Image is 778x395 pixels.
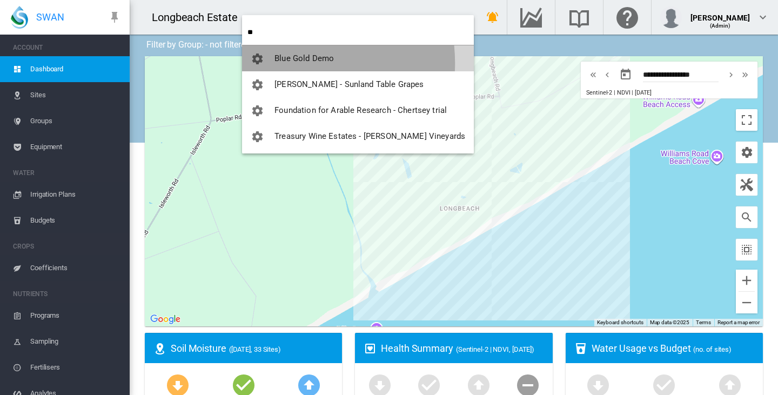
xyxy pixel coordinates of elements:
[274,105,447,115] span: Foundation for Arable Research - Chertsey trial
[242,45,474,71] button: You have 'Admin' permissions to Blue Gold Demo
[242,97,474,123] button: You have 'Admin' permissions to Foundation for Arable Research - Chertsey trial
[274,79,424,89] span: [PERSON_NAME] - Sunland Table Grapes
[274,131,465,141] span: Treasury Wine Estates - [PERSON_NAME] Vineyards
[251,52,264,65] md-icon: icon-cog
[251,104,264,117] md-icon: icon-cog
[274,53,334,63] span: Blue Gold Demo
[242,71,474,97] button: You have 'Admin' permissions to Cirillo - Sunland Table Grapes
[251,78,264,91] md-icon: icon-cog
[242,123,474,149] button: You have 'Admin' permissions to Treasury Wine Estates - Gamble Vineyards
[251,130,264,143] md-icon: icon-cog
